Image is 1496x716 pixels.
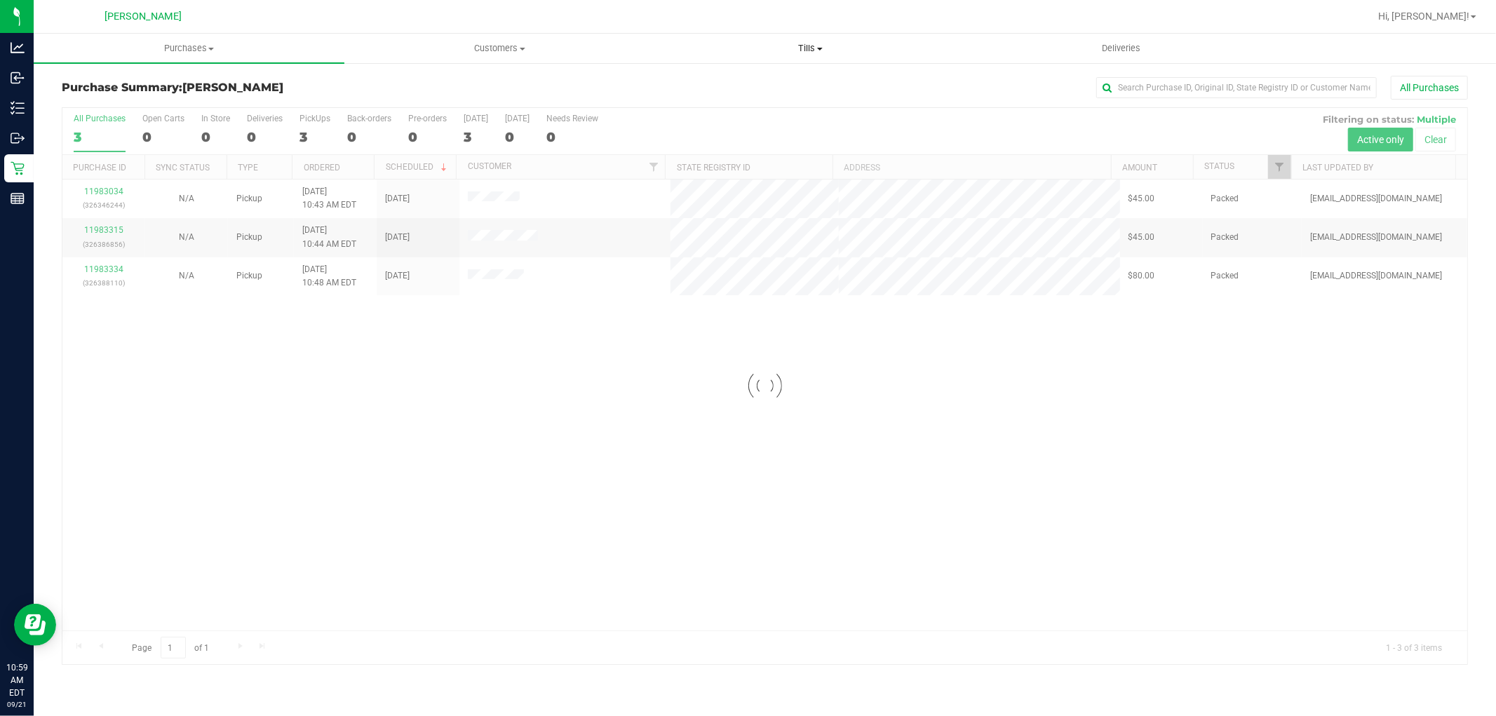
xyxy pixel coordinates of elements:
p: 09/21 [6,699,27,710]
inline-svg: Analytics [11,41,25,55]
span: Deliveries [1083,42,1159,55]
button: All Purchases [1391,76,1468,100]
span: Customers [345,42,654,55]
span: Purchases [34,42,344,55]
inline-svg: Retail [11,161,25,175]
span: Tills [656,42,965,55]
inline-svg: Inventory [11,101,25,115]
a: Tills [655,34,966,63]
iframe: Resource center [14,604,56,646]
span: [PERSON_NAME] [105,11,182,22]
inline-svg: Inbound [11,71,25,85]
span: [PERSON_NAME] [182,81,283,94]
inline-svg: Outbound [11,131,25,145]
a: Deliveries [966,34,1276,63]
p: 10:59 AM EDT [6,661,27,699]
a: Purchases [34,34,344,63]
input: Search Purchase ID, Original ID, State Registry ID or Customer Name... [1096,77,1377,98]
span: Hi, [PERSON_NAME]! [1378,11,1469,22]
a: Customers [344,34,655,63]
h3: Purchase Summary: [62,81,530,94]
inline-svg: Reports [11,191,25,205]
